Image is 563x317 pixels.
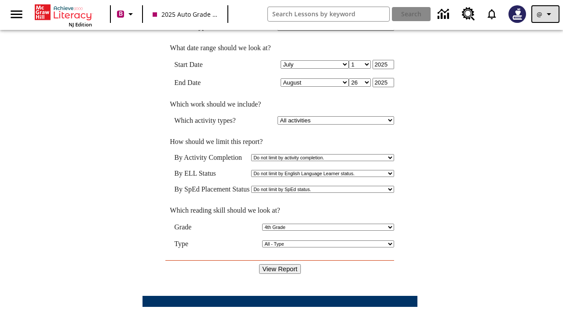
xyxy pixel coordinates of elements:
button: Select a new avatar [503,3,531,26]
span: 2025 Auto Grade 10 [153,10,218,19]
td: Which reading skill should we look at? [165,206,394,214]
td: End Date [174,78,248,87]
td: How should we limit this report? [165,138,394,146]
span: @ [537,10,542,19]
td: Start Date [174,60,248,69]
td: By ELL Status [174,170,249,177]
button: Profile/Settings [531,5,559,23]
td: Type [174,240,195,248]
input: View Report [259,264,301,274]
span: B [119,8,123,19]
td: What date range should we look at? [165,44,394,52]
div: Home [35,3,92,28]
input: search field [268,7,389,21]
a: Notifications [480,3,503,26]
span: NJ Edition [69,21,92,28]
td: Which activity types? [174,116,248,125]
a: Resource Center, Will open in new tab [457,2,480,26]
td: Which work should we include? [165,100,394,108]
td: By Activity Completion [174,154,249,162]
img: Avatar [508,5,526,23]
button: Boost Class color is violet red. Change class color [113,6,139,22]
a: Data Center [432,2,457,26]
td: Grade [174,223,199,231]
button: Open side menu [4,1,29,27]
td: By SpEd Placement Status [174,185,249,193]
